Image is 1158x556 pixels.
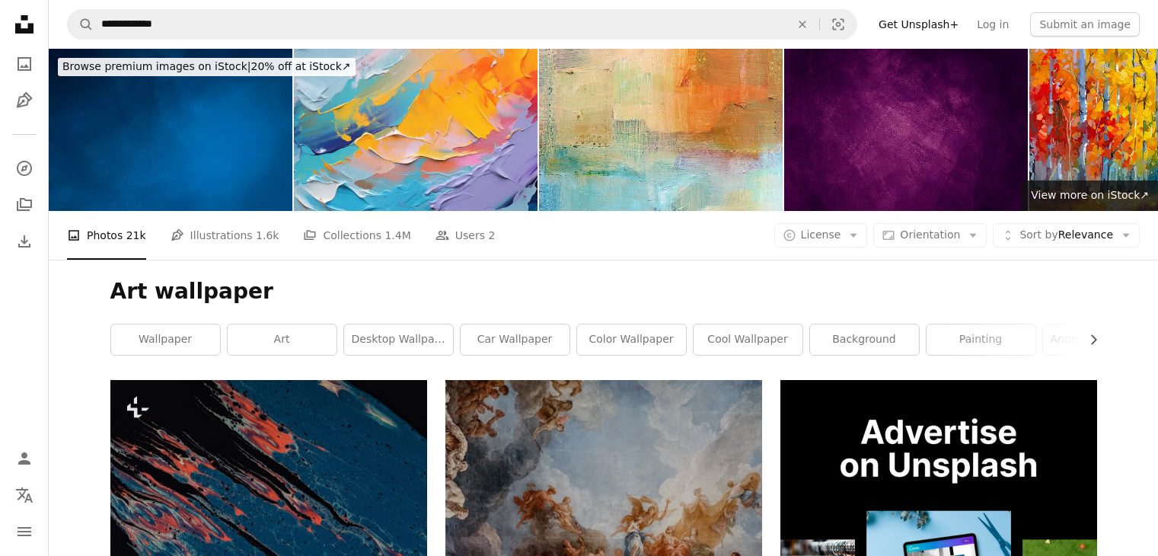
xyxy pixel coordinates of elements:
[256,227,279,244] span: 1.6k
[171,211,279,260] a: Illustrations 1.6k
[49,49,292,211] img: Dark blue grunge background
[9,190,40,220] a: Collections
[968,12,1018,37] a: Log in
[1043,324,1152,355] a: android wallpaper
[993,223,1140,248] button: Sort byRelevance
[384,227,410,244] span: 1.4M
[110,278,1097,305] h1: Art wallpaper
[1030,12,1140,37] button: Submit an image
[9,49,40,79] a: Photos
[9,226,40,257] a: Download History
[869,12,968,37] a: Get Unsplash+
[820,10,857,39] button: Visual search
[577,324,686,355] a: color wallpaper
[1019,228,1058,241] span: Sort by
[228,324,337,355] a: art
[1031,189,1149,201] span: View more on iStock ↗
[1019,228,1113,243] span: Relevance
[488,227,495,244] span: 2
[774,223,868,248] button: License
[68,10,94,39] button: Search Unsplash
[294,49,538,211] img: abstract rough colorful multicolored art on canvas
[111,324,220,355] a: wallpaper
[49,49,365,85] a: Browse premium images on iStock|20% off at iStock↗
[784,49,1028,211] img: Grunge purple background
[9,443,40,474] a: Log in / Sign up
[810,324,919,355] a: background
[801,228,841,241] span: License
[9,480,40,510] button: Language
[67,9,857,40] form: Find visuals sitewide
[461,324,569,355] a: car wallpaper
[58,58,356,76] div: 20% off at iStock ↗
[900,228,960,241] span: Orientation
[344,324,453,355] a: desktop wallpaper
[1022,181,1158,211] a: View more on iStock↗
[62,60,250,72] span: Browse premium images on iStock |
[9,85,40,116] a: Illustrations
[303,211,410,260] a: Collections 1.4M
[786,10,819,39] button: Clear
[435,211,496,260] a: Users 2
[9,516,40,547] button: Menu
[873,223,987,248] button: Orientation
[1080,324,1097,355] button: scroll list to the right
[694,324,802,355] a: cool wallpaper
[927,324,1035,355] a: painting
[539,49,783,211] img: Painted Blue and Orange Background
[9,153,40,184] a: Explore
